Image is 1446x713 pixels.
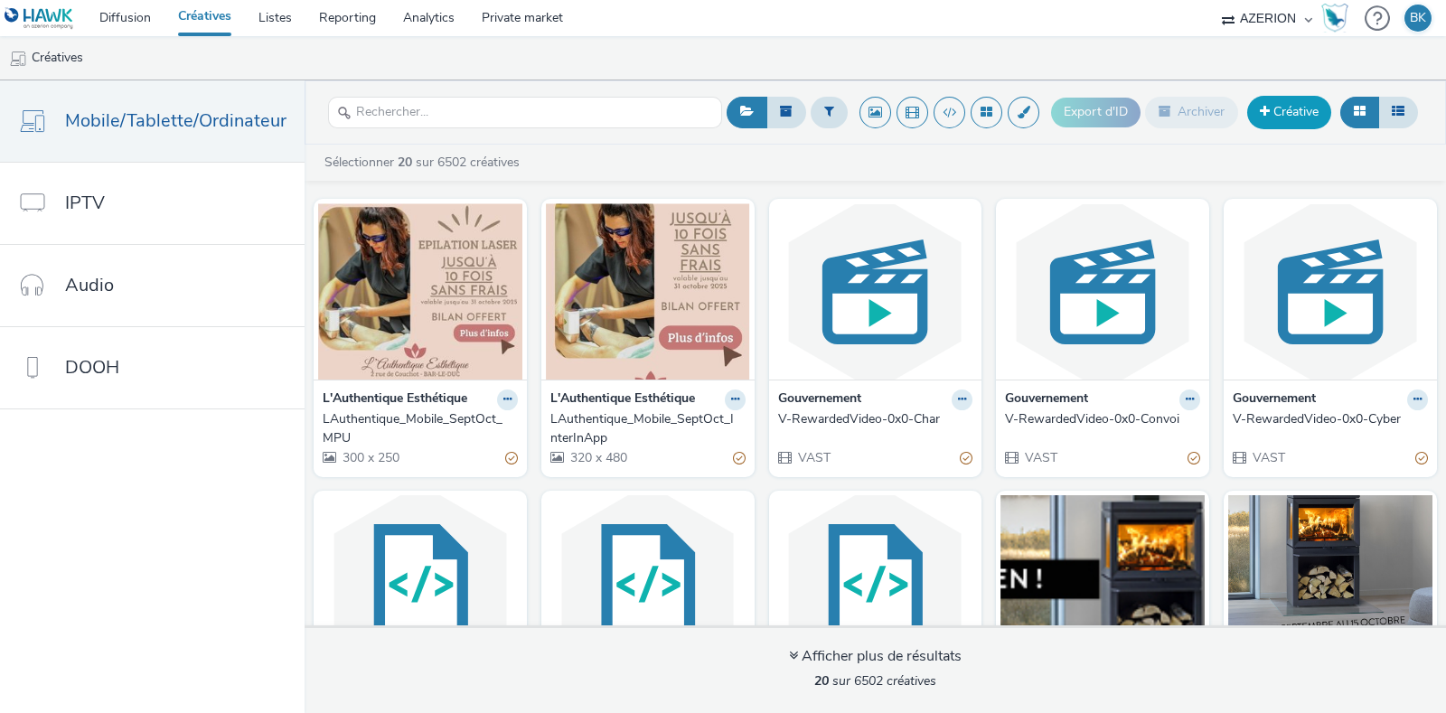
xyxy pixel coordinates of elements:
[789,646,962,667] div: Afficher plus de résultats
[546,203,750,380] img: LAuthentique_Mobile_SeptOct_InterInApp visual
[323,154,527,171] a: Sélectionner sur 6502 créatives
[1005,410,1193,428] div: V-RewardedVideo-0x0-Convoi
[814,672,829,690] strong: 20
[774,495,978,671] img: BT_LGJ_DTS Banner visual
[65,272,114,298] span: Audio
[1247,96,1331,128] a: Créative
[341,449,399,466] span: 300 x 250
[1321,4,1348,33] img: Hawk Academy
[550,410,738,447] div: LAuthentique_Mobile_SeptOct_InterInApp
[1378,97,1418,127] button: Liste
[318,203,522,380] img: LAuthentique_Mobile_SeptOct_MPU visual
[323,410,511,447] div: LAuthentique_Mobile_SeptOct_MPU
[1251,449,1285,466] span: VAST
[323,389,467,410] strong: L'Authentique Esthétique
[1023,449,1057,466] span: VAST
[1228,203,1432,380] img: V-RewardedVideo-0x0-Cyber visual
[550,389,695,410] strong: L'Authentique Esthétique
[1233,410,1428,428] a: V-RewardedVideo-0x0-Cyber
[505,449,518,468] div: Partiellement valide
[1340,97,1379,127] button: Grille
[1145,97,1238,127] button: Archiver
[1415,449,1428,468] div: Partiellement valide
[1188,449,1200,468] div: Partiellement valide
[774,203,978,380] img: V-RewardedVideo-0x0-Char visual
[65,190,105,216] span: IPTV
[1410,5,1426,32] div: BK
[1233,389,1316,410] strong: Gouvernement
[318,495,522,671] img: BT_LGJ_DTS MPU visual
[328,97,722,128] input: Rechercher...
[1228,495,1432,671] img: CR_JOTUL_AUTOMNE_2025_720x1280px - LD.jpg visual
[1321,4,1356,33] a: Hawk Academy
[733,449,746,468] div: Partiellement valide
[778,410,973,428] a: V-RewardedVideo-0x0-Char
[398,154,412,171] strong: 20
[1233,410,1421,428] div: V-RewardedVideo-0x0-Cyber
[546,495,750,671] img: BT_LGJ_DTS Inter visual
[1005,389,1088,410] strong: Gouvernement
[1051,98,1141,127] button: Export d'ID
[65,354,119,380] span: DOOH
[65,108,286,134] span: Mobile/Tablette/Ordinateur
[5,7,74,30] img: undefined Logo
[323,410,518,447] a: LAuthentique_Mobile_SeptOct_MPU
[778,410,966,428] div: V-RewardedVideo-0x0-Char
[9,50,27,68] img: mobile
[550,410,746,447] a: LAuthentique_Mobile_SeptOct_InterInApp
[1000,495,1205,671] img: CR_JOTUL_AUTOMNE_2025_640x100px.jpg visual
[778,389,861,410] strong: Gouvernement
[568,449,627,466] span: 320 x 480
[960,449,972,468] div: Partiellement valide
[814,672,936,690] span: sur 6502 créatives
[1000,203,1205,380] img: V-RewardedVideo-0x0-Convoi visual
[796,449,831,466] span: VAST
[1005,410,1200,428] a: V-RewardedVideo-0x0-Convoi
